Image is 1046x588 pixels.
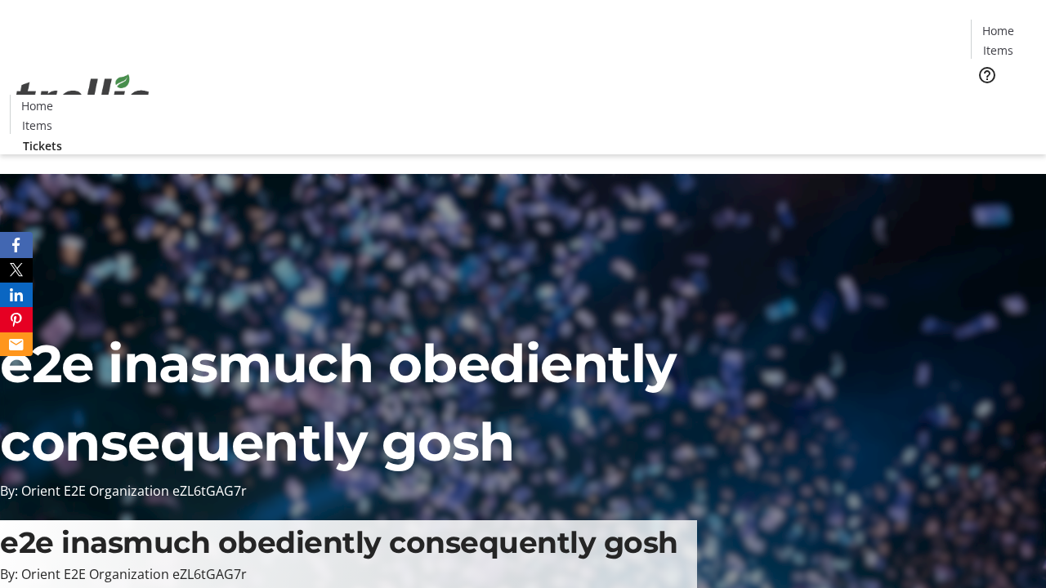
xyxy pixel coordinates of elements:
[23,137,62,154] span: Tickets
[10,137,75,154] a: Tickets
[972,22,1024,39] a: Home
[983,42,1013,59] span: Items
[10,56,155,138] img: Orient E2E Organization eZL6tGAG7r's Logo
[971,95,1036,112] a: Tickets
[982,22,1014,39] span: Home
[11,117,63,134] a: Items
[11,97,63,114] a: Home
[972,42,1024,59] a: Items
[21,97,53,114] span: Home
[22,117,52,134] span: Items
[971,59,1004,91] button: Help
[984,95,1023,112] span: Tickets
